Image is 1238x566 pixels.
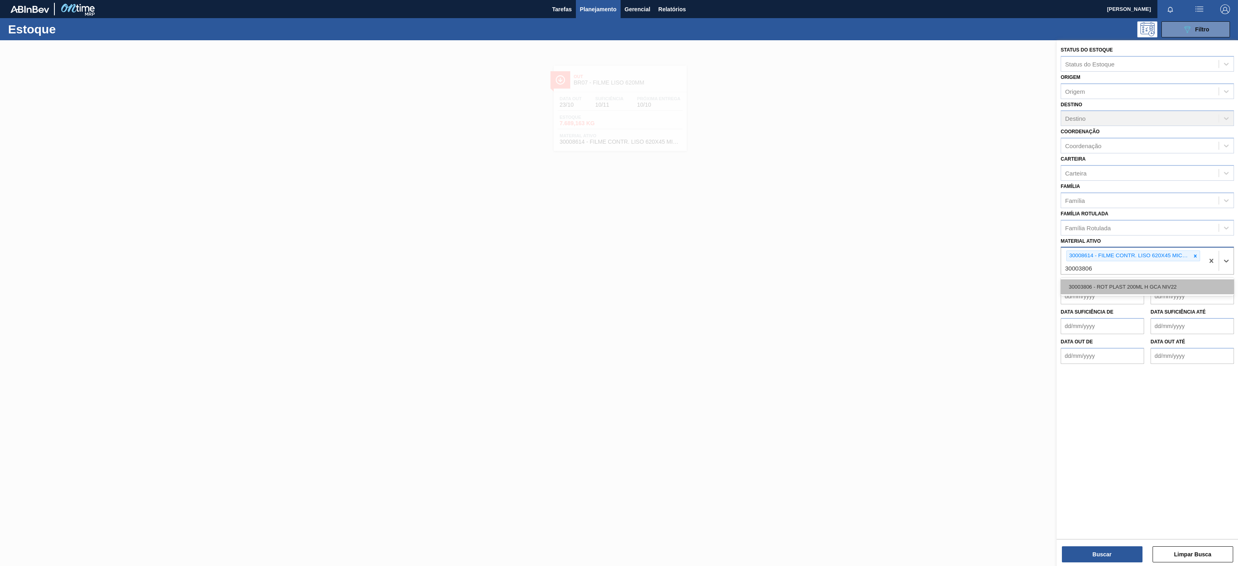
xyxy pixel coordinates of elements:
div: 30008614 - FILME CONTR. LISO 620X45 MICRAS [1067,251,1191,261]
div: 30003806 - ROT PLAST 200ML H GCA NIV22 [1061,279,1234,294]
label: Família Rotulada [1061,211,1108,217]
div: Carteira [1065,169,1086,176]
img: userActions [1194,4,1204,14]
label: Família [1061,184,1080,189]
img: TNhmsLtSVTkK8tSr43FrP2fwEKptu5GPRR3wAAAABJRU5ErkJggg== [10,6,49,13]
span: Filtro [1195,26,1209,33]
label: Material ativo [1061,238,1101,244]
span: Gerencial [625,4,650,14]
div: Origem [1065,88,1085,95]
span: Planejamento [580,4,617,14]
input: dd/mm/yyyy [1151,348,1234,364]
button: Filtro [1161,21,1230,37]
input: dd/mm/yyyy [1061,348,1144,364]
label: Carteira [1061,156,1086,162]
span: Tarefas [552,4,572,14]
h1: Estoque [8,25,136,34]
div: Pogramando: nenhum usuário selecionado [1137,21,1157,37]
label: Origem [1061,74,1080,80]
label: Coordenação [1061,129,1100,134]
label: Data suficiência de [1061,309,1113,315]
div: Família [1065,197,1085,204]
input: dd/mm/yyyy [1151,288,1234,304]
input: dd/mm/yyyy [1061,318,1144,334]
label: Data out até [1151,339,1185,345]
label: Status do Estoque [1061,47,1113,53]
img: Logout [1220,4,1230,14]
div: Status do Estoque [1065,60,1115,67]
input: dd/mm/yyyy [1061,288,1144,304]
input: dd/mm/yyyy [1151,318,1234,334]
div: Família Rotulada [1065,224,1111,231]
label: Destino [1061,102,1082,107]
div: Coordenação [1065,143,1101,149]
label: Data out de [1061,339,1093,345]
span: Relatórios [658,4,686,14]
button: Notificações [1157,4,1183,15]
label: Data suficiência até [1151,309,1206,315]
